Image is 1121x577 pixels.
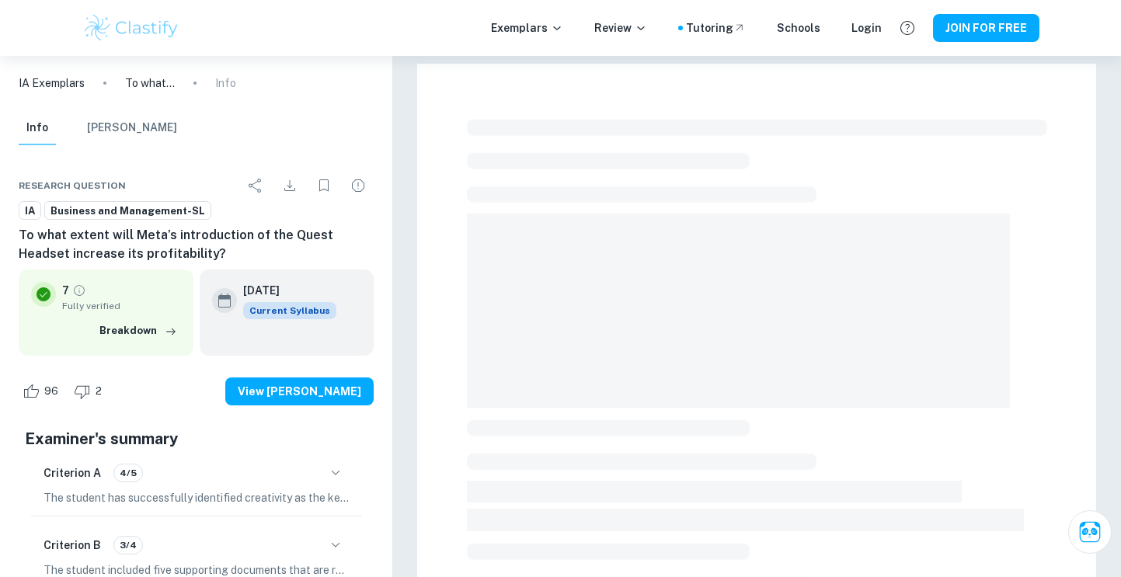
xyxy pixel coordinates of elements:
span: Business and Management-SL [45,203,211,219]
div: Report issue [343,170,374,201]
button: View [PERSON_NAME] [225,377,374,405]
p: 7 [62,282,69,299]
button: Help and Feedback [894,15,921,41]
button: Info [19,111,56,145]
h6: To what extent will Meta’s introduction of the Quest Headset increase its profitability? [19,226,374,263]
span: 4/5 [114,466,142,480]
button: [PERSON_NAME] [87,111,177,145]
div: Download [274,170,305,201]
span: IA [19,203,40,219]
a: Business and Management-SL [44,201,211,221]
img: Clastify logo [82,12,181,43]
span: 3/4 [114,538,142,552]
h6: Criterion B [44,537,101,554]
p: Review [594,19,647,36]
div: This exemplar is based on the current syllabus. Feel free to refer to it for inspiration/ideas wh... [243,302,336,319]
div: Dislike [70,379,110,404]
span: 96 [36,384,67,399]
span: Research question [19,179,126,193]
a: IA Exemplars [19,75,85,92]
span: Fully verified [62,299,181,313]
a: Tutoring [686,19,746,36]
p: The student has successfully identified creativity as the key concept for the Internal Assessment... [44,489,349,506]
a: Login [851,19,882,36]
div: Like [19,379,67,404]
span: 2 [87,384,110,399]
a: Schools [777,19,820,36]
p: Exemplars [491,19,563,36]
p: To what extent will Meta’s introduction of the Quest Headset increase its profitability? [125,75,175,92]
button: Breakdown [96,319,181,342]
a: IA [19,201,41,221]
h5: Examiner's summary [25,427,367,450]
h6: Criterion A [44,464,101,481]
h6: [DATE] [243,282,324,299]
span: Current Syllabus [243,302,336,319]
p: Info [215,75,236,92]
div: Bookmark [308,170,339,201]
a: Grade fully verified [72,283,86,297]
button: JOIN FOR FREE [933,14,1039,42]
div: Share [240,170,271,201]
button: Ask Clai [1068,510,1112,554]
